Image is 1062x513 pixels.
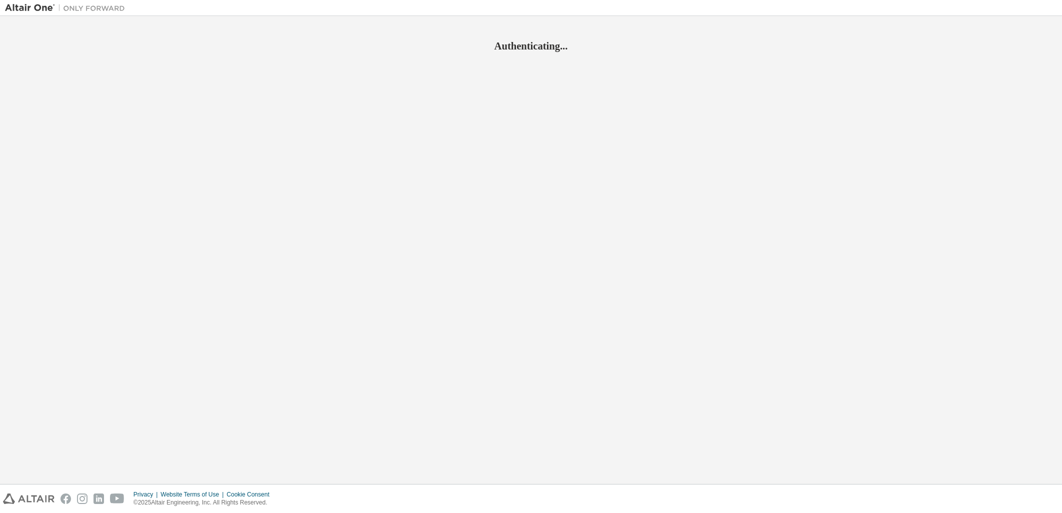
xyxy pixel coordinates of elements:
[133,498,288,507] p: © 2025 Altair Engineering, Inc. All Rights Reserved.
[3,493,54,504] img: altair_logo.svg
[110,493,124,504] img: youtube.svg
[236,490,288,498] div: Cookie Consent
[77,493,87,504] img: instagram.svg
[133,490,163,498] div: Privacy
[93,493,104,504] img: linkedin.svg
[5,39,1057,52] h2: Authenticating...
[60,493,71,504] img: facebook.svg
[5,3,130,13] img: Altair One
[163,490,236,498] div: Website Terms of Use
